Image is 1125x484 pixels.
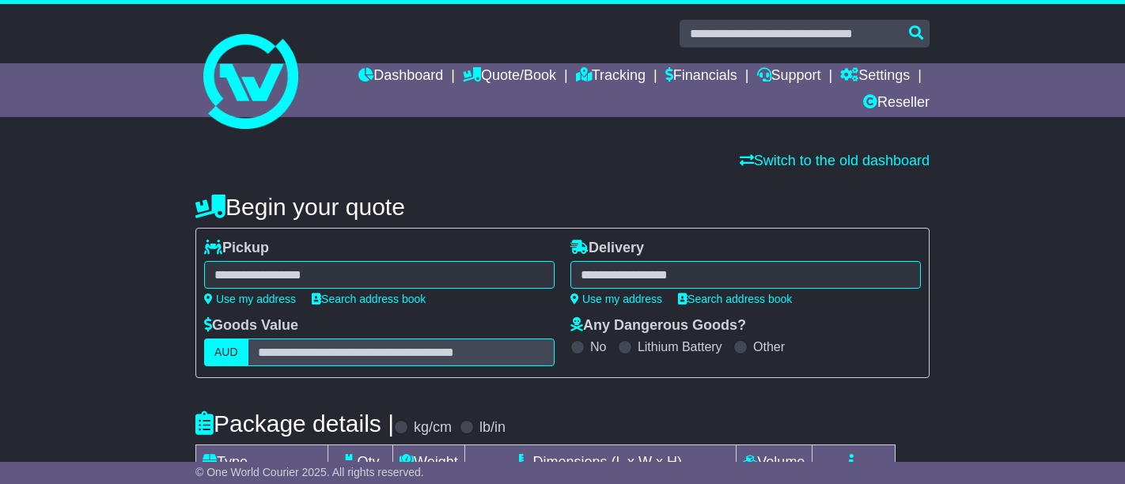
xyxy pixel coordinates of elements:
[570,317,746,335] label: Any Dangerous Goods?
[312,293,426,305] a: Search address book
[204,338,248,366] label: AUD
[358,63,443,90] a: Dashboard
[736,445,812,480] td: Volume
[479,419,506,437] label: lb/in
[414,419,452,437] label: kg/cm
[863,90,930,117] a: Reseller
[740,153,930,168] a: Switch to the old dashboard
[840,63,910,90] a: Settings
[195,194,930,220] h4: Begin your quote
[463,63,556,90] a: Quote/Book
[195,466,424,478] span: © One World Courier 2025. All rights reserved.
[678,293,792,305] a: Search address book
[196,445,328,480] td: Type
[590,339,606,354] label: No
[753,339,785,354] label: Other
[570,293,662,305] a: Use my address
[570,240,644,257] label: Delivery
[638,339,722,354] label: Lithium Battery
[464,445,736,480] td: Dimensions (L x W x H)
[576,63,646,90] a: Tracking
[665,63,737,90] a: Financials
[328,445,393,480] td: Qty
[195,410,394,437] h4: Package details |
[204,240,269,257] label: Pickup
[204,293,296,305] a: Use my address
[204,317,298,335] label: Goods Value
[393,445,465,480] td: Weight
[757,63,821,90] a: Support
